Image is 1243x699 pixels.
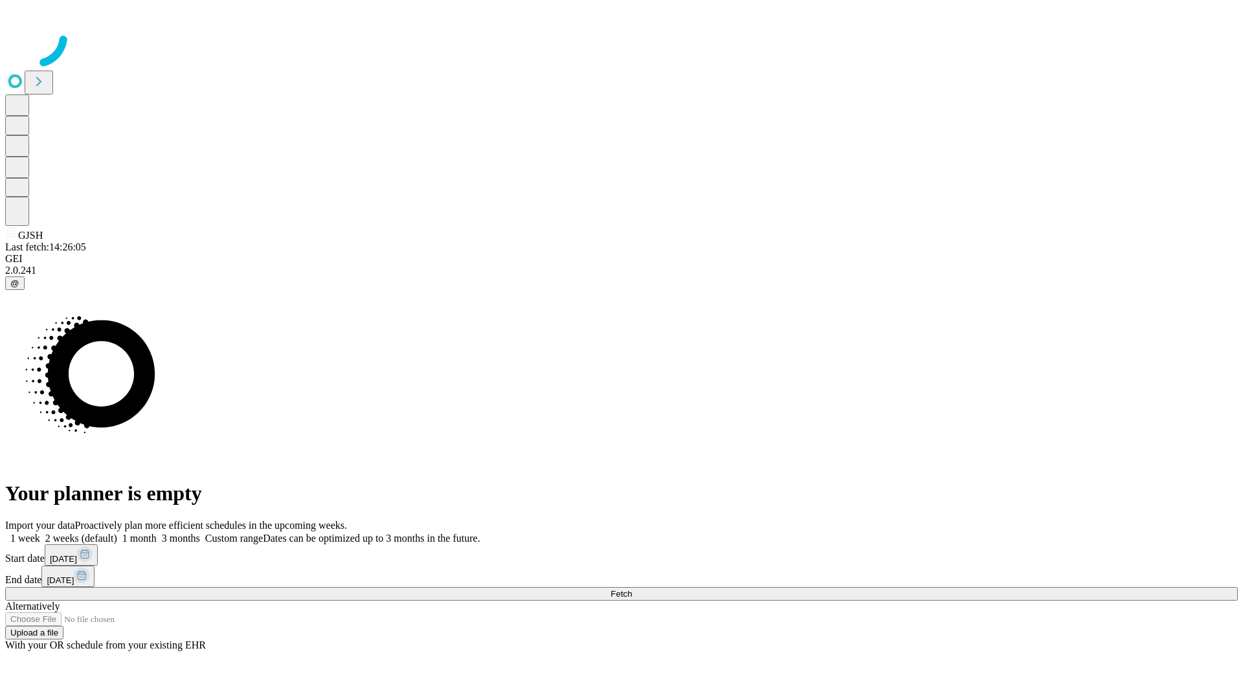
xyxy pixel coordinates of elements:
[610,589,632,599] span: Fetch
[263,533,480,544] span: Dates can be optimized up to 3 months in the future.
[41,566,95,587] button: [DATE]
[5,276,25,290] button: @
[5,587,1238,601] button: Fetch
[5,253,1238,265] div: GEI
[5,566,1238,587] div: End date
[5,601,60,612] span: Alternatively
[5,482,1238,505] h1: Your planner is empty
[18,230,43,241] span: GJSH
[205,533,263,544] span: Custom range
[5,241,86,252] span: Last fetch: 14:26:05
[45,533,117,544] span: 2 weeks (default)
[5,544,1238,566] div: Start date
[75,520,347,531] span: Proactively plan more efficient schedules in the upcoming weeks.
[50,554,77,564] span: [DATE]
[10,533,40,544] span: 1 week
[5,265,1238,276] div: 2.0.241
[122,533,157,544] span: 1 month
[5,520,75,531] span: Import your data
[47,575,74,585] span: [DATE]
[10,278,19,288] span: @
[45,544,98,566] button: [DATE]
[5,626,63,639] button: Upload a file
[162,533,200,544] span: 3 months
[5,639,206,650] span: With your OR schedule from your existing EHR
